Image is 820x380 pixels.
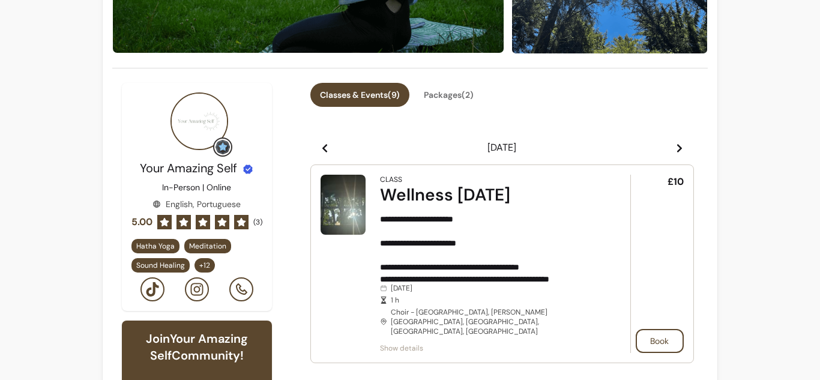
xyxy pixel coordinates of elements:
[136,241,175,251] span: Hatha Yoga
[380,283,597,336] div: [DATE] Choir - [GEOGRAPHIC_DATA], [PERSON_NAME][GEOGRAPHIC_DATA], [GEOGRAPHIC_DATA], [GEOGRAPHIC_...
[152,198,241,210] div: English, Portuguese
[136,261,185,270] span: Sound Healing
[197,261,213,270] span: + 12
[253,217,262,227] span: ( 3 )
[321,175,366,235] img: Wellness Wednesday
[380,175,402,184] div: Class
[391,295,597,305] span: 1 h
[636,329,684,353] button: Book
[189,241,226,251] span: Meditation
[380,184,597,206] div: Wellness [DATE]
[668,175,684,189] span: £10
[310,83,409,107] button: Classes & Events(9)
[170,92,228,150] img: Provider image
[162,181,231,193] p: In-Person | Online
[140,160,237,176] span: Your Amazing Self
[131,330,262,364] h6: Join Your Amazing Self Community!
[131,215,152,229] span: 5.00
[310,136,694,160] header: [DATE]
[380,343,597,353] span: Show details
[216,140,230,154] img: Grow
[414,83,483,107] button: Packages(2)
